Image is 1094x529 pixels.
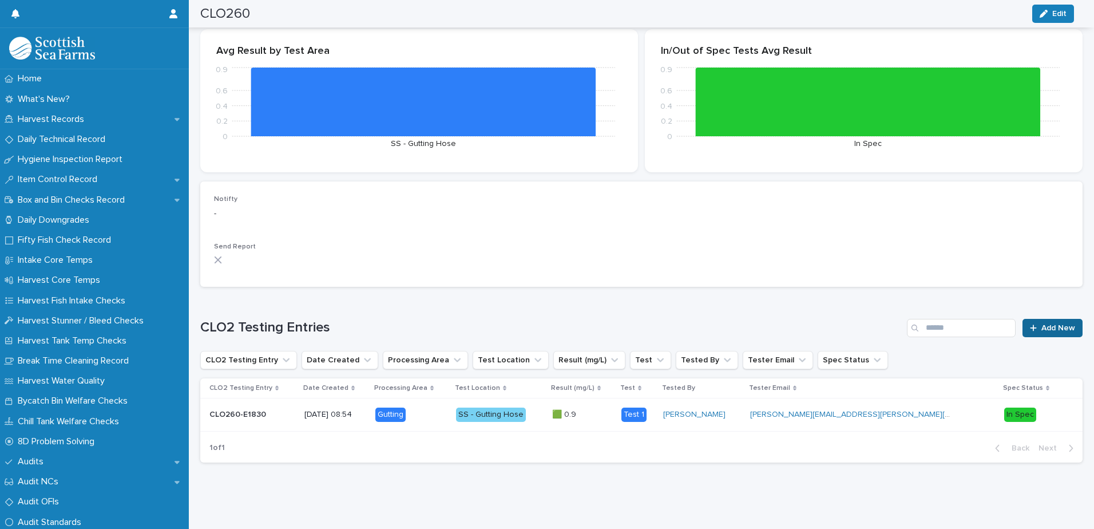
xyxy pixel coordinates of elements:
[209,382,272,394] p: CLO2 Testing Entry
[13,496,68,507] p: Audit OFIs
[13,235,120,246] p: Fifty Fish Check Record
[13,456,53,467] p: Audits
[200,6,250,22] h2: CLO260
[200,434,234,462] p: 1 of 1
[13,517,90,528] p: Audit Standards
[1003,382,1043,394] p: Spec Status
[13,73,51,84] p: Home
[1022,319,1083,337] a: Add New
[13,114,93,125] p: Harvest Records
[660,102,672,110] tspan: 0.4
[1041,324,1075,332] span: Add New
[660,66,672,74] tspan: 0.9
[630,351,671,369] button: Test
[216,117,228,125] tspan: 0.2
[200,351,297,369] button: CLO2 Testing Entry
[214,196,237,203] span: Notifty
[1032,5,1074,23] button: Edit
[13,315,153,326] p: Harvest Stunner / Bleed Checks
[374,382,427,394] p: Processing Area
[552,408,578,420] p: 🟩 0.9
[216,45,622,58] p: Avg Result by Test Area
[13,275,109,286] p: Harvest Core Temps
[854,140,882,148] text: In Spec
[13,174,106,185] p: Item Control Record
[13,134,114,145] p: Daily Technical Record
[216,87,228,95] tspan: 0.6
[13,476,68,487] p: Audit NCs
[13,335,136,346] p: Harvest Tank Temp Checks
[209,408,268,420] p: CLO260-E1830
[621,408,647,422] div: Test 1
[13,255,102,266] p: Intake Core Temps
[663,410,726,420] a: [PERSON_NAME]
[750,410,1004,419] a: [PERSON_NAME][EMAIL_ADDRESS][PERSON_NAME][DOMAIN_NAME]
[302,351,378,369] button: Date Created
[1038,444,1064,452] span: Next
[743,351,813,369] button: Tester Email
[216,102,228,110] tspan: 0.4
[13,154,132,165] p: Hygiene Inspection Report
[620,382,635,394] p: Test
[216,66,228,74] tspan: 0.9
[214,208,1069,220] p: -
[1005,444,1029,452] span: Back
[13,195,134,206] p: Box and Bin Checks Record
[1004,408,1036,422] div: In Spec
[200,319,902,336] h1: CLO2 Testing Entries
[303,382,348,394] p: Date Created
[986,443,1034,453] button: Back
[907,319,1016,337] input: Search
[1034,443,1083,453] button: Next
[200,398,1083,431] tr: CLO260-E1830CLO260-E1830 [DATE] 08:54GuttingSS - Gutting Hose🟩 0.9🟩 0.9 Test 1[PERSON_NAME] [PERS...
[661,45,1067,58] p: In/Out of Spec Tests Avg Result
[13,215,98,226] p: Daily Downgrades
[13,416,128,427] p: Chill Tank Welfare Checks
[214,243,256,250] span: Send Report
[660,87,672,95] tspan: 0.6
[13,356,138,366] p: Break Time Cleaning Record
[223,133,228,141] tspan: 0
[667,133,672,141] tspan: 0
[9,37,95,60] img: mMrefqRFQpe26GRNOUkG
[662,382,695,394] p: Tested By
[749,382,790,394] p: Tester Email
[661,117,672,125] tspan: 0.2
[304,410,366,420] p: [DATE] 08:54
[13,436,104,447] p: 8D Problem Solving
[553,351,625,369] button: Result (mg/L)
[456,408,526,422] div: SS - Gutting Hose
[455,382,500,394] p: Test Location
[383,351,468,369] button: Processing Area
[391,140,456,148] text: SS - Gutting Hose
[13,376,114,386] p: Harvest Water Quality
[1052,10,1067,18] span: Edit
[13,94,79,105] p: What's New?
[551,382,594,394] p: Result (mg/L)
[13,295,134,306] p: Harvest Fish Intake Checks
[473,351,549,369] button: Test Location
[13,396,137,406] p: Bycatch Bin Welfare Checks
[676,351,738,369] button: Tested By
[375,408,406,422] div: Gutting
[818,351,888,369] button: Spec Status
